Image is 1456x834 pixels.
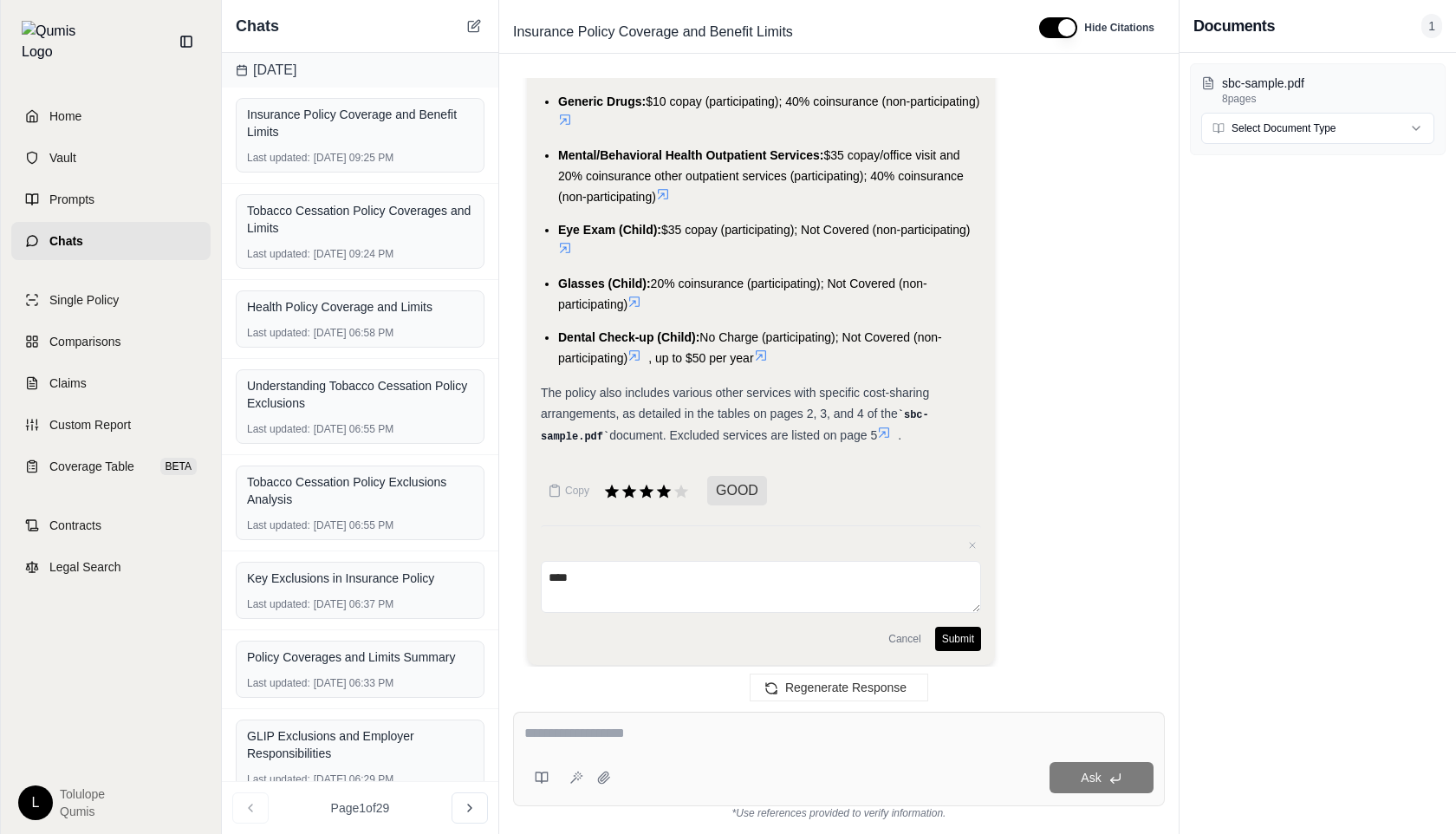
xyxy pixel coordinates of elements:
[11,139,211,177] a: Vault
[1222,92,1434,106] p: 8 pages
[247,727,473,762] div: GLIP Exclusions and Employer Responsibilities
[247,422,473,436] div: [DATE] 06:55 PM
[247,676,473,690] div: [DATE] 06:33 PM
[49,108,81,125] span: Home
[236,14,279,38] span: Chats
[247,422,310,436] span: Last updated:
[541,473,596,508] button: Copy
[11,406,211,444] a: Custom Report
[707,476,767,505] span: GOOD
[11,222,211,260] a: Chats
[565,484,589,498] span: Copy
[247,298,473,316] div: Health Policy Coverage and Limits
[247,326,473,340] div: [DATE] 06:58 PM
[881,627,927,651] button: Cancel
[1050,762,1154,793] button: Ask
[49,517,101,534] span: Contracts
[11,447,211,485] a: Coverage TableBETA
[558,277,927,311] span: 20% coinsurance (participating); Not Covered (non-participating)
[558,94,646,108] span: Generic Drugs:
[1201,75,1434,106] button: sbc-sample.pdf8pages
[49,416,131,433] span: Custom Report
[11,180,211,218] a: Prompts
[247,772,473,786] div: [DATE] 06:29 PM
[247,676,310,690] span: Last updated:
[22,21,87,62] img: Qumis Logo
[541,409,929,443] code: sbc-sample.pdf
[49,149,76,166] span: Vault
[247,772,310,786] span: Last updated:
[247,106,473,140] div: Insurance Policy Coverage and Benefit Limits
[247,597,473,611] div: [DATE] 06:37 PM
[49,191,94,208] span: Prompts
[506,18,1018,46] div: Edit Title
[247,597,310,611] span: Last updated:
[558,330,699,344] span: Dental Check-up (Child):
[222,53,498,88] div: [DATE]
[60,785,105,803] span: Tolulope
[247,202,473,237] div: Tobacco Cessation Policy Coverages and Limits
[1084,21,1154,35] span: Hide Citations
[661,223,970,237] span: $35 copay (participating); Not Covered (non-participating)
[11,548,211,586] a: Legal Search
[247,377,473,412] div: Understanding Tobacco Cessation Policy Exclusions
[1081,771,1101,785] span: Ask
[247,473,473,508] div: Tobacco Cessation Policy Exclusions Analysis
[609,428,877,442] span: document. Excluded services are listed on page 5
[558,330,942,365] span: No Charge (participating); Not Covered (non-participating)
[11,97,211,135] a: Home
[558,223,661,237] span: Eye Exam (Child):
[648,351,753,365] span: , up to $50 per year
[247,151,310,165] span: Last updated:
[247,247,473,261] div: [DATE] 09:24 PM
[11,281,211,319] a: Single Policy
[331,799,390,817] span: Page 1 of 29
[785,681,907,694] span: Regenerate Response
[11,323,211,361] a: Comparisons
[506,18,800,46] span: Insurance Policy Coverage and Benefit Limits
[172,28,200,55] button: Collapse sidebar
[49,558,121,576] span: Legal Search
[935,627,981,651] button: Submit
[247,518,310,532] span: Last updated:
[750,674,928,701] button: Regenerate Response
[49,458,134,475] span: Coverage Table
[558,148,824,162] span: Mental/Behavioral Health Outpatient Services:
[513,806,1165,820] div: *Use references provided to verify information.
[247,247,310,261] span: Last updated:
[49,232,83,250] span: Chats
[247,326,310,340] span: Last updated:
[247,518,473,532] div: [DATE] 06:55 PM
[1421,14,1442,38] span: 1
[18,785,53,820] div: L
[558,277,651,290] span: Glasses (Child):
[11,364,211,402] a: Claims
[49,375,87,392] span: Claims
[1193,14,1275,38] h3: Documents
[247,648,473,666] div: Policy Coverages and Limits Summary
[160,458,197,475] span: BETA
[247,570,473,587] div: Key Exclusions in Insurance Policy
[11,506,211,544] a: Contracts
[49,291,119,309] span: Single Policy
[898,428,901,442] span: .
[1222,75,1434,92] p: sbc-sample.pdf
[558,148,964,204] span: $35 copay/office visit and 20% coinsurance other outpatient services (participating); 40% coinsur...
[464,16,484,36] button: New Chat
[541,386,929,420] span: The policy also includes various other services with specific cost-sharing arrangements, as detai...
[646,94,979,108] span: $10 copay (participating); 40% coinsurance (non-participating)
[60,803,105,820] span: Qumis
[247,151,473,165] div: [DATE] 09:25 PM
[49,333,120,350] span: Comparisons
